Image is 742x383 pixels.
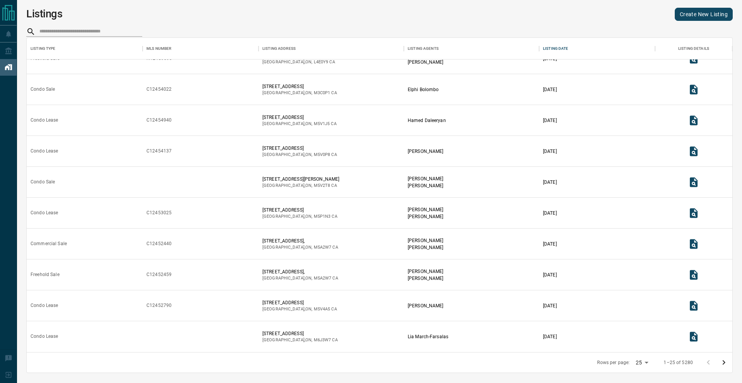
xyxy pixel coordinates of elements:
[262,244,338,251] p: [GEOGRAPHIC_DATA] , ON , CA
[408,206,443,213] p: [PERSON_NAME]
[146,210,172,216] div: C12453025
[543,117,557,124] p: [DATE]
[408,333,448,340] p: Lia March-Farsalas
[31,210,58,216] div: Condo Lease
[314,121,330,126] span: m5v1j5
[408,268,443,275] p: [PERSON_NAME]
[686,82,701,97] button: View Listing Details
[31,241,67,247] div: Commercial Sale
[686,267,701,283] button: View Listing Details
[146,241,172,247] div: C12452440
[408,302,443,309] p: [PERSON_NAME]
[259,38,404,59] div: Listing Address
[146,302,172,309] div: C12452790
[314,59,328,64] span: l4e0y9
[262,83,337,90] p: [STREET_ADDRESS]
[146,271,172,278] div: C12452459
[146,86,172,93] div: C12454022
[262,183,339,189] p: [GEOGRAPHIC_DATA] , ON , CA
[262,237,338,244] p: [STREET_ADDRESS],
[262,214,337,220] p: [GEOGRAPHIC_DATA] , ON , CA
[686,175,701,190] button: View Listing Details
[262,152,337,158] p: [GEOGRAPHIC_DATA] , ON , CA
[408,86,439,93] p: Elphi Bolombo
[146,38,171,59] div: MLS Number
[686,329,701,344] button: View Listing Details
[664,359,693,366] p: 1–25 of 5280
[314,307,330,312] span: m5v4a5
[262,145,337,152] p: [STREET_ADDRESS]
[408,244,443,251] p: [PERSON_NAME]
[716,355,732,370] button: Go to next page
[262,114,337,121] p: [STREET_ADDRESS]
[675,8,733,21] a: Create New Listing
[686,298,701,314] button: View Listing Details
[543,241,557,247] p: [DATE]
[408,148,443,155] p: [PERSON_NAME]
[262,268,338,275] p: [STREET_ADDRESS],
[408,117,446,124] p: Hamed Daleeryan
[543,179,557,186] p: [DATE]
[314,276,332,281] span: m5a2w7
[543,148,557,155] p: [DATE]
[539,38,655,59] div: Listing Date
[262,299,337,306] p: [STREET_ADDRESS]
[262,306,337,312] p: [GEOGRAPHIC_DATA] , ON , CA
[31,86,55,93] div: Condo Sale
[31,38,56,59] div: Listing Type
[408,175,443,182] p: [PERSON_NAME]
[404,38,539,59] div: Listing Agents
[543,210,557,217] p: [DATE]
[543,302,557,309] p: [DATE]
[27,38,143,59] div: Listing Type
[262,38,296,59] div: Listing Address
[543,333,557,340] p: [DATE]
[262,90,337,96] p: [GEOGRAPHIC_DATA] , ON , CA
[408,182,443,189] p: [PERSON_NAME]
[655,38,732,59] div: Listing Details
[31,117,58,124] div: Condo Lease
[408,38,439,59] div: Listing Agents
[262,330,338,337] p: [STREET_ADDRESS]
[31,148,58,154] div: Condo Lease
[686,205,701,221] button: View Listing Details
[597,359,630,366] p: Rows per page:
[543,271,557,278] p: [DATE]
[146,117,172,124] div: C12454940
[543,38,568,59] div: Listing Date
[314,90,330,95] span: m3c0p1
[262,121,337,127] p: [GEOGRAPHIC_DATA] , ON , CA
[686,113,701,128] button: View Listing Details
[408,213,443,220] p: [PERSON_NAME]
[408,59,443,66] p: [PERSON_NAME]
[31,271,60,278] div: Freehold Sale
[686,236,701,252] button: View Listing Details
[31,333,58,340] div: Condo Lease
[408,275,443,282] p: [PERSON_NAME]
[314,214,331,219] span: m5p1n3
[543,86,557,93] p: [DATE]
[143,38,259,59] div: MLS Number
[262,176,339,183] p: [STREET_ADDRESS][PERSON_NAME]
[26,8,63,20] h1: Listings
[262,59,335,65] p: [GEOGRAPHIC_DATA] , ON , CA
[686,144,701,159] button: View Listing Details
[262,275,338,281] p: [GEOGRAPHIC_DATA] , ON , CA
[633,357,651,368] div: 25
[678,38,709,59] div: Listing Details
[31,302,58,309] div: Condo Lease
[262,337,338,343] p: [GEOGRAPHIC_DATA] , ON , CA
[314,245,332,250] span: m5a2w7
[314,183,330,188] span: m5v2t8
[314,152,330,157] span: m5v0p8
[314,337,331,342] span: m6j3w7
[262,207,337,214] p: [STREET_ADDRESS]
[31,179,55,185] div: Condo Sale
[146,148,172,154] div: C12454137
[408,237,443,244] p: [PERSON_NAME]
